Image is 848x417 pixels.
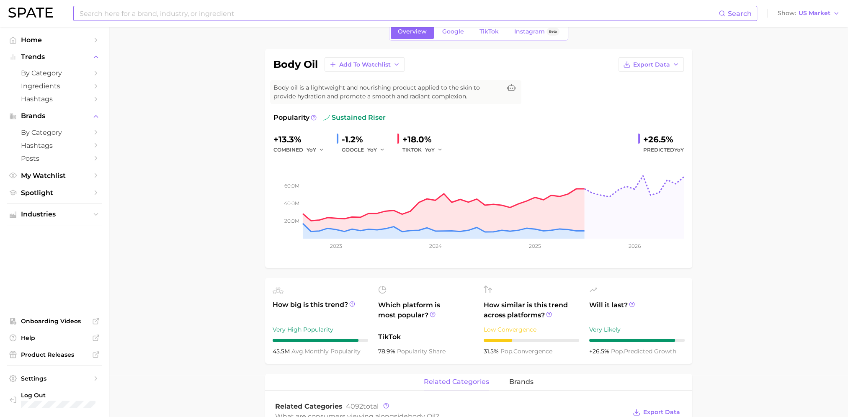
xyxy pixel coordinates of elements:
[484,324,579,335] div: Low Convergence
[323,114,330,121] img: sustained riser
[291,347,361,355] span: monthly popularity
[402,145,448,155] div: TIKTOK
[21,129,88,136] span: by Category
[776,8,842,19] button: ShowUS Market
[633,61,670,68] span: Export Data
[273,339,368,342] div: 9 / 10
[7,169,102,182] a: My Watchlist
[484,347,500,355] span: 31.5%
[367,146,377,153] span: YoY
[330,243,342,249] tspan: 2023
[479,28,499,35] span: TikTok
[398,28,427,35] span: Overview
[21,211,88,218] span: Industries
[643,409,680,416] span: Export Data
[402,133,448,146] div: +18.0%
[273,83,501,101] span: Body oil is a lightweight and nourishing product applied to the skin to provide hydration and pro...
[799,11,830,15] span: US Market
[7,80,102,93] a: Ingredients
[7,389,102,410] a: Log out. Currently logged in with e-mail ltal@gattefossecorp.com.
[21,112,88,120] span: Brands
[291,347,304,355] abbr: average
[273,347,291,355] span: 45.5m
[21,95,88,103] span: Hashtags
[7,332,102,344] a: Help
[7,208,102,221] button: Industries
[425,146,435,153] span: YoY
[589,300,685,320] span: Will it last?
[7,152,102,165] a: Posts
[21,172,88,180] span: My Watchlist
[378,300,474,328] span: Which platform is most popular?
[425,145,443,155] button: YoY
[589,339,685,342] div: 9 / 10
[643,133,684,146] div: +26.5%
[549,28,557,35] span: Beta
[367,145,385,155] button: YoY
[273,59,318,69] h1: body oil
[529,243,541,249] tspan: 2025
[429,243,441,249] tspan: 2024
[611,347,624,355] abbr: popularity index
[21,142,88,149] span: Hashtags
[21,351,88,358] span: Product Releases
[325,57,405,72] button: Add to Watchlist
[273,113,309,123] span: Popularity
[500,347,552,355] span: convergence
[611,347,676,355] span: predicted growth
[273,145,330,155] div: combined
[79,6,719,21] input: Search here for a brand, industry, or ingredient
[7,126,102,139] a: by Category
[21,154,88,162] span: Posts
[342,133,391,146] div: -1.2%
[7,67,102,80] a: by Category
[442,28,464,35] span: Google
[484,339,579,342] div: 3 / 10
[7,372,102,385] a: Settings
[397,347,446,355] span: popularity share
[378,347,397,355] span: 78.9%
[323,113,386,123] span: sustained riser
[7,33,102,46] a: Home
[273,133,330,146] div: +13.3%
[643,145,684,155] span: Predicted
[589,347,611,355] span: +26.5%
[346,402,379,410] span: total
[778,11,796,15] span: Show
[7,186,102,199] a: Spotlight
[346,402,363,410] span: 4092
[342,145,391,155] div: GOOGLE
[21,36,88,44] span: Home
[21,53,88,61] span: Trends
[307,145,325,155] button: YoY
[514,28,545,35] span: Instagram
[589,324,685,335] div: Very Likely
[484,300,579,320] span: How similar is this trend across platforms?
[273,300,368,320] span: How big is this trend?
[21,334,88,342] span: Help
[628,243,640,249] tspan: 2026
[728,10,752,18] span: Search
[7,139,102,152] a: Hashtags
[7,348,102,361] a: Product Releases
[21,69,88,77] span: by Category
[339,61,391,68] span: Add to Watchlist
[7,93,102,106] a: Hashtags
[8,8,53,18] img: SPATE
[275,402,343,410] span: Related Categories
[273,324,368,335] div: Very High Popularity
[21,317,88,325] span: Onboarding Videos
[307,146,316,153] span: YoY
[435,24,471,39] a: Google
[619,57,684,72] button: Export Data
[500,347,513,355] abbr: popularity index
[7,51,102,63] button: Trends
[21,375,88,382] span: Settings
[472,24,506,39] a: TikTok
[424,378,489,386] span: related categories
[509,378,534,386] span: brands
[378,332,474,342] span: TikTok
[674,147,684,153] span: YoY
[507,24,567,39] a: InstagramBeta
[21,189,88,197] span: Spotlight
